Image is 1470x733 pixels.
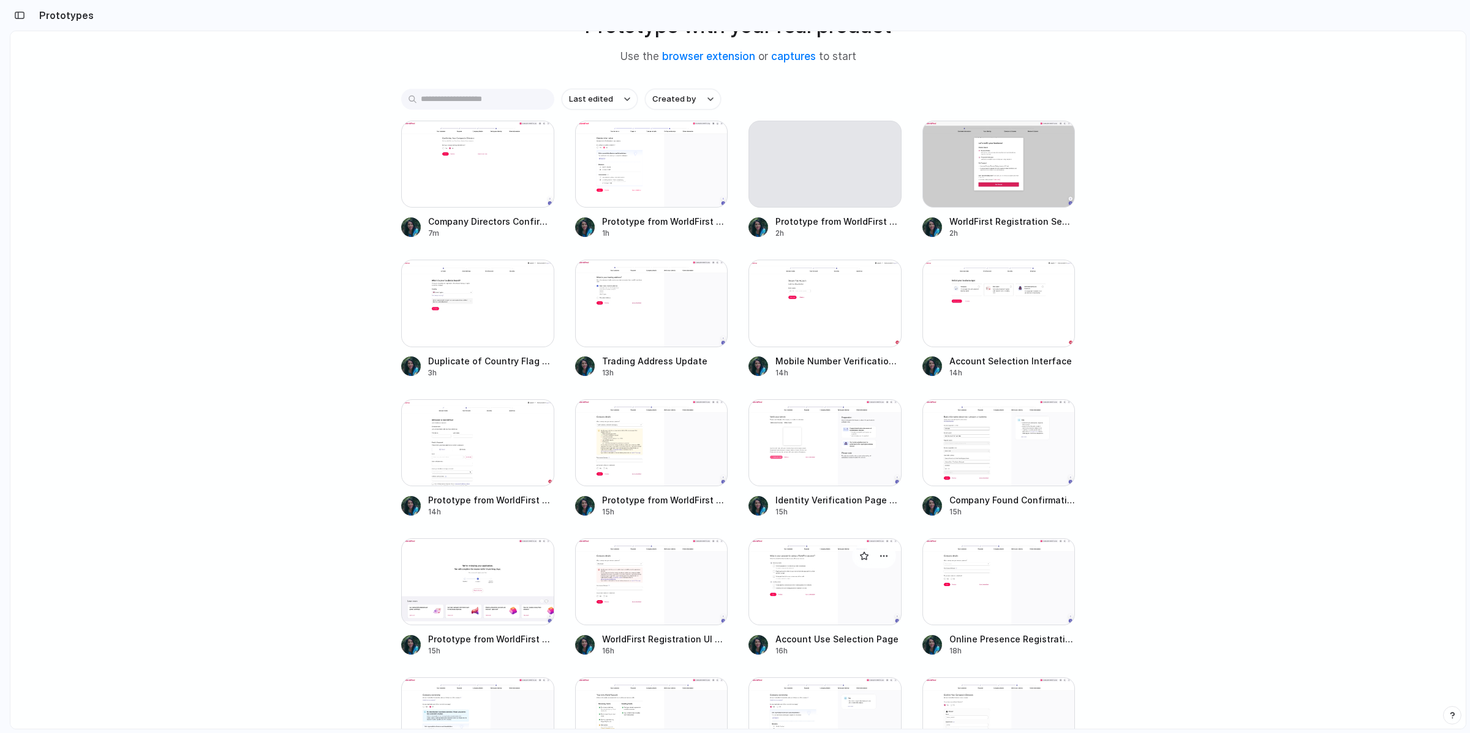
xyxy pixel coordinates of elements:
[662,50,755,62] a: browser extension
[575,260,728,378] a: Trading Address UpdateTrading Address Update13h
[428,645,554,656] div: 15h
[775,633,902,645] span: Account Use Selection Page
[775,506,902,517] div: 15h
[34,8,94,23] h2: Prototypes
[602,355,728,367] span: Trading Address Update
[748,121,902,239] a: Prototype from WorldFirst Registration v252h
[949,645,1076,656] div: 18h
[775,367,902,378] div: 14h
[562,89,638,110] button: Last edited
[602,215,728,228] span: Prototype from WorldFirst Registration v21
[775,494,902,506] span: Identity Verification Page Update
[771,50,816,62] a: captures
[775,215,902,228] span: Prototype from WorldFirst Registration v25
[748,399,902,517] a: Identity Verification Page UpdateIdentity Verification Page Update15h
[575,399,728,517] a: Prototype from WorldFirst Registration v13Prototype from WorldFirst Registration v1315h
[949,506,1076,517] div: 15h
[949,494,1076,506] span: Company Found Confirmation Screen
[645,89,721,110] button: Created by
[428,494,554,506] span: Prototype from WorldFirst Welcome
[949,228,1076,239] div: 2h
[602,228,728,239] div: 1h
[575,121,728,239] a: Prototype from WorldFirst Registration v21Prototype from WorldFirst Registration v211h
[428,506,554,517] div: 14h
[775,355,902,367] span: Mobile Number Verification Screen
[748,260,902,378] a: Mobile Number Verification ScreenMobile Number Verification Screen14h
[401,260,554,378] a: Duplicate of Country Flag Dropdown EnhancementDuplicate of Country Flag Dropdown Enhancement3h
[949,367,1076,378] div: 14h
[569,93,613,105] span: Last edited
[652,93,696,105] span: Created by
[602,494,728,506] span: Prototype from WorldFirst Registration v13
[775,228,902,239] div: 2h
[401,538,554,656] a: Prototype from WorldFirst RegistrationPrototype from WorldFirst Registration15h
[949,633,1076,645] span: Online Presence Registration Interface
[428,228,554,239] div: 7m
[428,633,554,645] span: Prototype from WorldFirst Registration
[428,355,554,367] span: Duplicate of Country Flag Dropdown Enhancement
[922,399,1076,517] a: Company Found Confirmation ScreenCompany Found Confirmation Screen15h
[602,367,728,378] div: 13h
[922,260,1076,378] a: Account Selection InterfaceAccount Selection Interface14h
[602,506,728,517] div: 15h
[620,49,856,65] span: Use the or to start
[602,633,728,645] span: WorldFirst Registration UI Update
[575,538,728,656] a: WorldFirst Registration UI UpdateWorldFirst Registration UI Update16h
[775,645,902,656] div: 16h
[922,538,1076,656] a: Online Presence Registration InterfaceOnline Presence Registration Interface18h
[401,121,554,239] a: Company Directors Confirmation PageCompany Directors Confirmation Page7m
[401,399,554,517] a: Prototype from WorldFirst WelcomePrototype from WorldFirst Welcome14h
[428,215,554,228] span: Company Directors Confirmation Page
[602,645,728,656] div: 16h
[428,367,554,378] div: 3h
[922,121,1076,239] a: WorldFirst Registration Search UpdateWorldFirst Registration Search Update2h
[949,215,1076,228] span: WorldFirst Registration Search Update
[949,355,1076,367] span: Account Selection Interface
[748,538,902,656] a: Account Use Selection PageAccount Use Selection Page16h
